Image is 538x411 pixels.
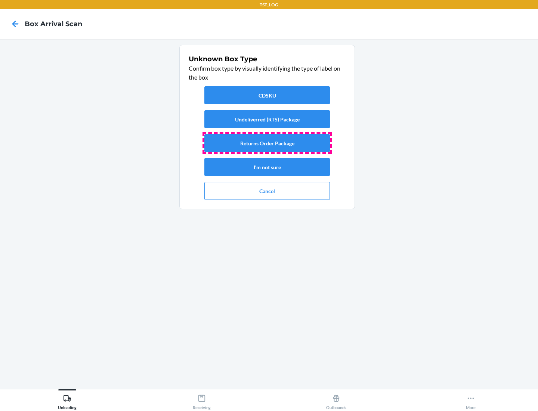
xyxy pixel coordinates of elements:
[58,391,77,410] div: Unloading
[326,391,346,410] div: Outbounds
[204,134,330,152] button: Returns Order Package
[204,110,330,128] button: Undeliverred (RTS) Package
[260,1,278,8] p: TST_LOG
[204,86,330,104] button: CDSKU
[269,389,403,410] button: Outbounds
[193,391,211,410] div: Receiving
[25,19,82,29] h4: Box Arrival Scan
[204,158,330,176] button: I'm not sure
[189,64,346,82] p: Confirm box type by visually identifying the type of label on the box
[466,391,476,410] div: More
[403,389,538,410] button: More
[134,389,269,410] button: Receiving
[189,54,346,64] h1: Unknown Box Type
[204,182,330,200] button: Cancel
